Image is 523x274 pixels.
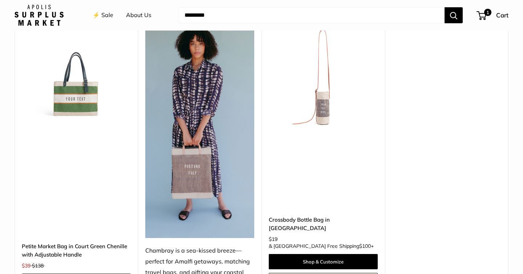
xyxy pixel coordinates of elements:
a: Petite Market Bag in Court Green Chenille with Adjustable Handle [22,242,131,259]
span: & [GEOGRAPHIC_DATA] Free Shipping + [269,243,374,249]
img: Chambray is a sea-kissed breeze—perfect for Amalfi getaways, matching travel bags, and gifting yo... [145,22,254,238]
span: $138 [32,262,44,269]
a: ⚡️ Sale [93,10,113,21]
a: 1 Cart [477,9,508,21]
a: description_Our first Crossbody Bottle Bagdescription_Effortless style no matter where you are [269,22,378,131]
img: description_Our very first Chenille-Jute Market bag [22,22,131,131]
input: Search... [179,7,445,23]
a: Shop & Customize [269,254,378,269]
button: Search [445,7,463,23]
span: $39 [22,262,31,269]
img: Apolis: Surplus Market [15,5,64,26]
img: description_Our first Crossbody Bottle Bag [269,22,378,131]
span: Cart [496,11,508,19]
a: description_Our very first Chenille-Jute Market bagdescription_Adjustable Handles for whatever mo... [22,22,131,131]
a: Crossbody Bottle Bag in [GEOGRAPHIC_DATA] [269,215,378,233]
span: $19 [269,236,277,242]
span: $100 [359,243,371,249]
span: 1 [484,9,491,16]
a: About Us [126,10,151,21]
